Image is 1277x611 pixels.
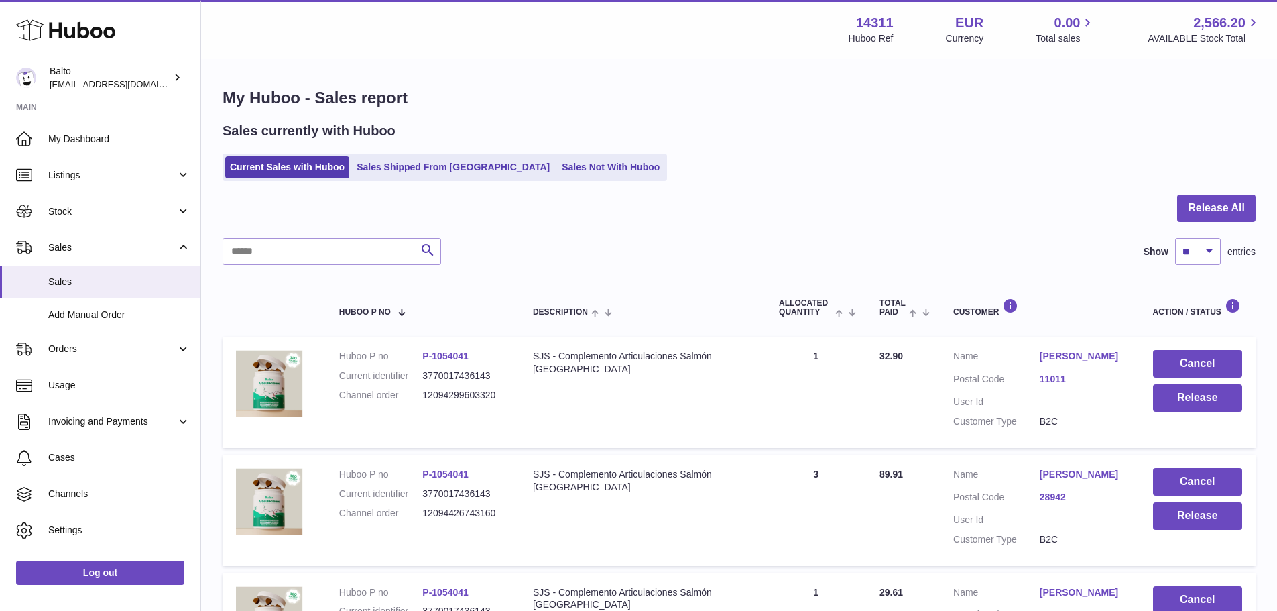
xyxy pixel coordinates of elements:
a: 2,566.20 AVAILABLE Stock Total [1148,14,1261,45]
span: Orders [48,343,176,355]
span: Cases [48,451,190,464]
span: Invoicing and Payments [48,415,176,428]
span: My Dashboard [48,133,190,146]
span: Stock [48,205,176,218]
a: P-1054041 [422,469,469,480]
button: Cancel [1153,350,1242,378]
button: Release [1153,384,1242,412]
dt: Name [953,350,1040,366]
dt: Current identifier [339,370,423,382]
a: [PERSON_NAME] [1040,586,1126,599]
span: 2,566.20 [1193,14,1245,32]
dd: B2C [1040,415,1126,428]
h2: Sales currently with Huboo [223,122,396,140]
span: AVAILABLE Stock Total [1148,32,1261,45]
span: Listings [48,169,176,182]
a: Sales Not With Huboo [557,156,664,178]
dd: B2C [1040,533,1126,546]
dt: Postal Code [953,373,1040,389]
dt: Huboo P no [339,586,423,599]
span: 89.91 [879,469,903,480]
td: 1 [766,337,866,448]
button: Release [1153,502,1242,530]
div: SJS - Complemento Articulaciones Salmón [GEOGRAPHIC_DATA] [533,468,752,494]
dt: Huboo P no [339,350,423,363]
span: 32.90 [879,351,903,362]
dt: Name [953,468,1040,484]
a: P-1054041 [422,351,469,362]
span: Total paid [879,299,906,317]
a: Sales Shipped From [GEOGRAPHIC_DATA] [352,156,554,178]
span: Sales [48,241,176,254]
dt: User Id [953,514,1040,526]
a: [PERSON_NAME] [1040,468,1126,481]
img: internalAdmin-14311@internal.huboo.com [16,68,36,88]
dt: Channel order [339,507,423,520]
a: 11011 [1040,373,1126,386]
dd: 12094299603320 [422,389,506,402]
dt: Huboo P no [339,468,423,481]
td: 3 [766,455,866,566]
dt: Current identifier [339,488,423,500]
a: [PERSON_NAME] [1040,350,1126,363]
dd: 3770017436143 [422,488,506,500]
span: Settings [48,524,190,537]
span: ALLOCATED Quantity [779,299,832,317]
h1: My Huboo - Sales report [223,87,1256,109]
span: Sales [48,276,190,288]
span: Total sales [1036,32,1095,45]
dd: 12094426743160 [422,507,506,520]
dd: 3770017436143 [422,370,506,382]
div: Huboo Ref [849,32,894,45]
label: Show [1144,245,1168,258]
span: 0.00 [1054,14,1081,32]
div: Balto [50,65,170,91]
a: 0.00 Total sales [1036,14,1095,45]
span: entries [1227,245,1256,258]
span: 29.61 [879,587,903,598]
dt: User Id [953,396,1040,408]
strong: 14311 [856,14,894,32]
button: Release All [1177,195,1256,222]
dt: Name [953,586,1040,602]
span: Channels [48,488,190,500]
a: Log out [16,561,184,585]
div: SJS - Complemento Articulaciones Salmón [GEOGRAPHIC_DATA] [533,350,752,376]
img: 1754381750.png [236,350,303,417]
span: [EMAIL_ADDRESS][DOMAIN_NAME] [50,78,197,89]
div: Customer [953,298,1126,317]
strong: EUR [955,14,983,32]
dt: Channel order [339,389,423,402]
a: Current Sales with Huboo [225,156,349,178]
dt: Customer Type [953,533,1040,546]
a: P-1054041 [422,587,469,598]
div: Currency [946,32,984,45]
button: Cancel [1153,468,1242,496]
span: Huboo P no [339,308,391,317]
dt: Postal Code [953,491,1040,507]
a: 28942 [1040,491,1126,504]
img: 1754381750.png [236,468,303,535]
div: Action / Status [1153,298,1242,317]
dt: Customer Type [953,415,1040,428]
span: Add Manual Order [48,309,190,321]
span: Description [533,308,588,317]
span: Usage [48,379,190,392]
